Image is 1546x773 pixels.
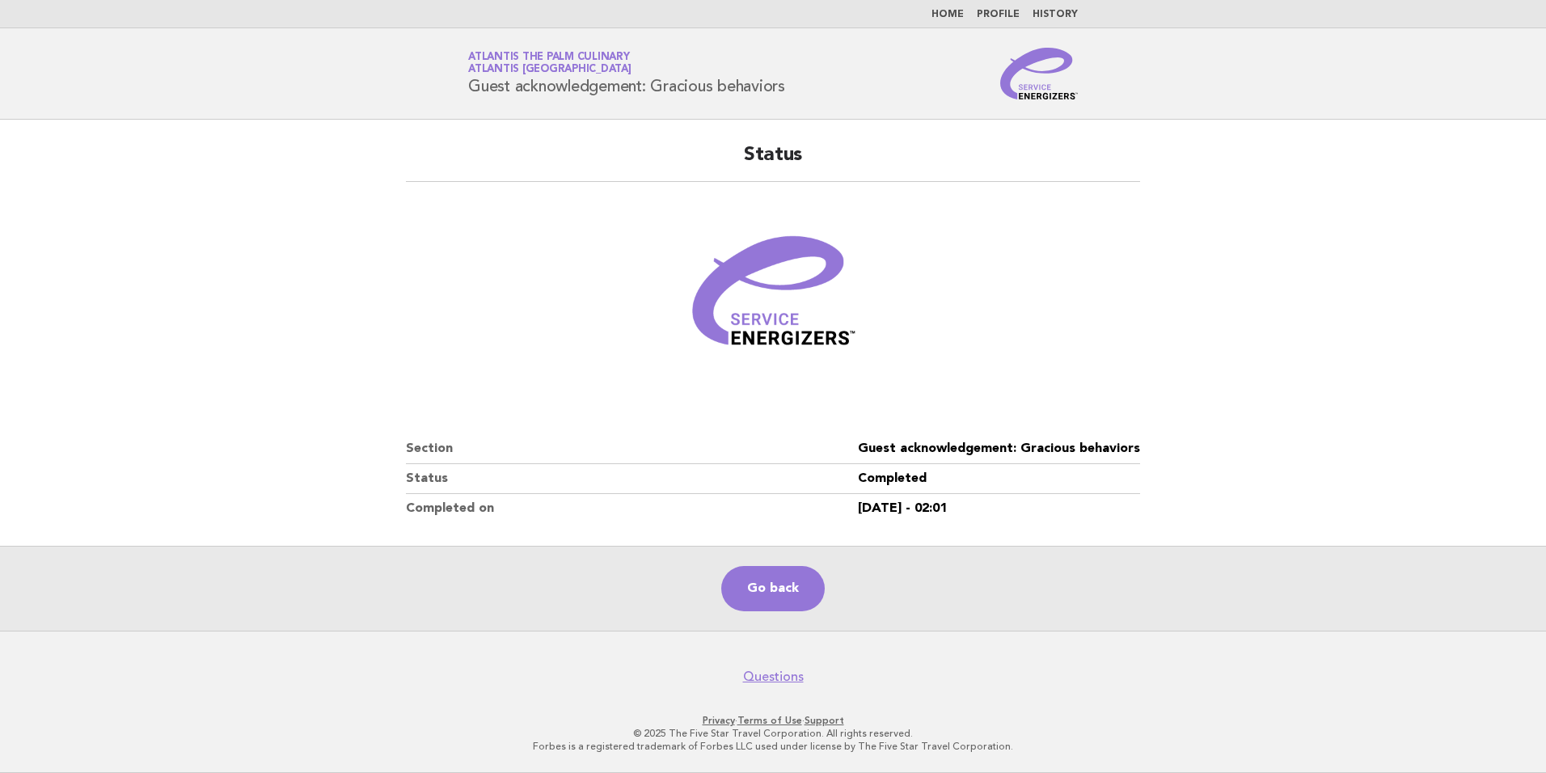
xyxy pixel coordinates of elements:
[406,434,858,464] dt: Section
[858,434,1140,464] dd: Guest acknowledgement: Gracious behaviors
[737,715,802,726] a: Terms of Use
[858,464,1140,494] dd: Completed
[858,494,1140,523] dd: [DATE] - 02:01
[931,10,964,19] a: Home
[977,10,1020,19] a: Profile
[805,715,844,726] a: Support
[406,464,858,494] dt: Status
[703,715,735,726] a: Privacy
[1033,10,1078,19] a: History
[468,53,785,95] h1: Guest acknowledgement: Gracious behaviors
[406,494,858,523] dt: Completed on
[743,669,804,685] a: Questions
[278,714,1268,727] p: · ·
[278,740,1268,753] p: Forbes is a registered trademark of Forbes LLC used under license by The Five Star Travel Corpora...
[468,65,631,75] span: Atlantis [GEOGRAPHIC_DATA]
[676,201,870,395] img: Verified
[278,727,1268,740] p: © 2025 The Five Star Travel Corporation. All rights reserved.
[721,566,825,611] a: Go back
[406,142,1140,182] h2: Status
[468,52,631,74] a: Atlantis The Palm CulinaryAtlantis [GEOGRAPHIC_DATA]
[1000,48,1078,99] img: Service Energizers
